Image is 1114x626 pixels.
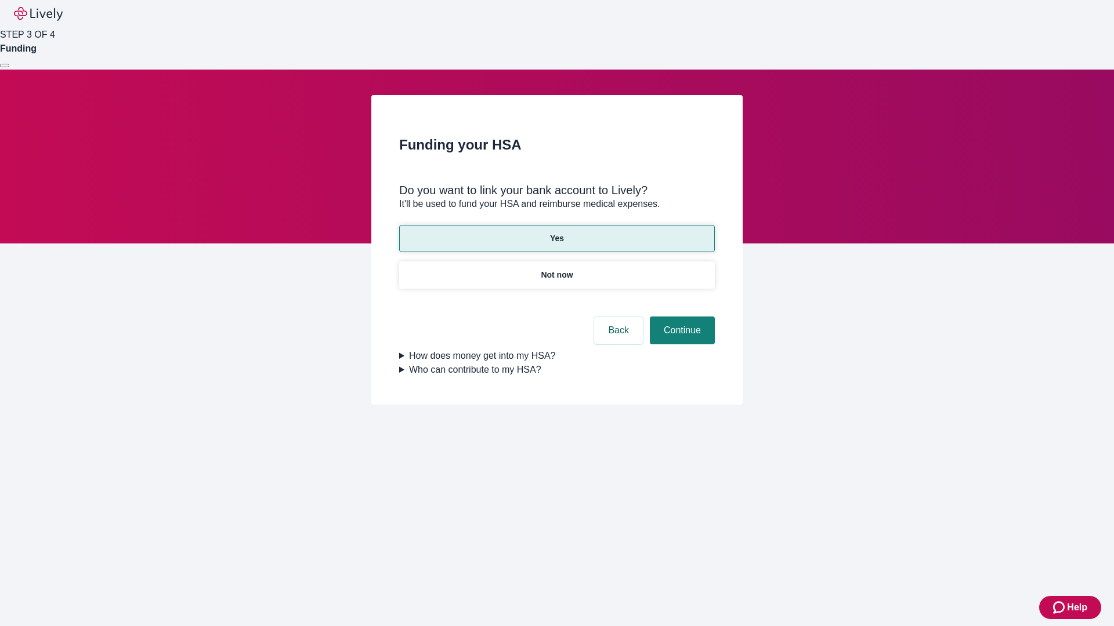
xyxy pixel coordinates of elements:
[399,134,715,155] h2: Funding your HSA
[650,316,715,344] button: Continue
[399,183,715,197] div: Do you want to link your bank account to Lively?
[399,261,715,289] button: Not now
[399,197,715,211] p: It'll be used to fund your HSA and reimburse medical expenses.
[399,363,715,377] summary: Who can contribute to my HSA?
[541,269,573,281] p: Not now
[594,316,643,344] button: Back
[1053,600,1067,614] svg: Zendesk support icon
[550,232,564,245] p: Yes
[1039,596,1101,619] button: Zendesk support iconHelp
[399,225,715,252] button: Yes
[14,7,63,21] img: Lively
[1067,600,1087,614] span: Help
[399,349,715,363] summary: How does money get into my HSA?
